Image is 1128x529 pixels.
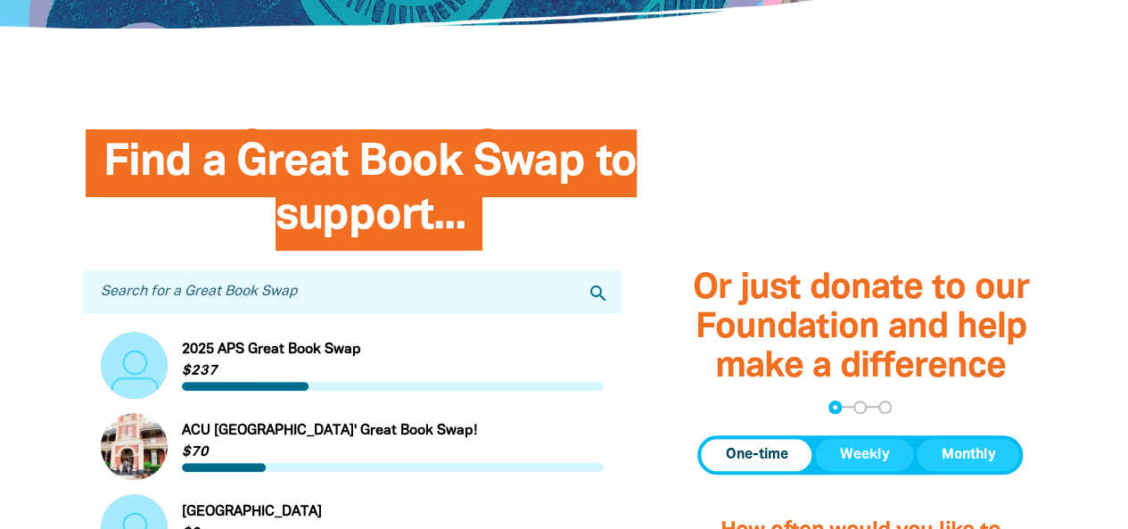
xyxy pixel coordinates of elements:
[692,273,1028,384] span: Or just donate to our Foundation and help make a difference
[701,439,811,471] button: One-time
[725,444,787,466] span: One-time
[878,401,892,414] button: Navigate to step 3 of 3 to enter your payment details
[839,444,889,466] span: Weekly
[853,401,867,414] button: Navigate to step 2 of 3 to enter your details
[587,283,608,304] i: search
[103,143,637,251] span: Find a Great Book Swap to support...
[941,444,995,466] span: Monthly
[697,435,1023,475] div: Donation frequency
[917,439,1019,471] button: Monthly
[815,439,913,471] button: Weekly
[828,401,842,414] button: Navigate to step 1 of 3 to enter your donation amount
